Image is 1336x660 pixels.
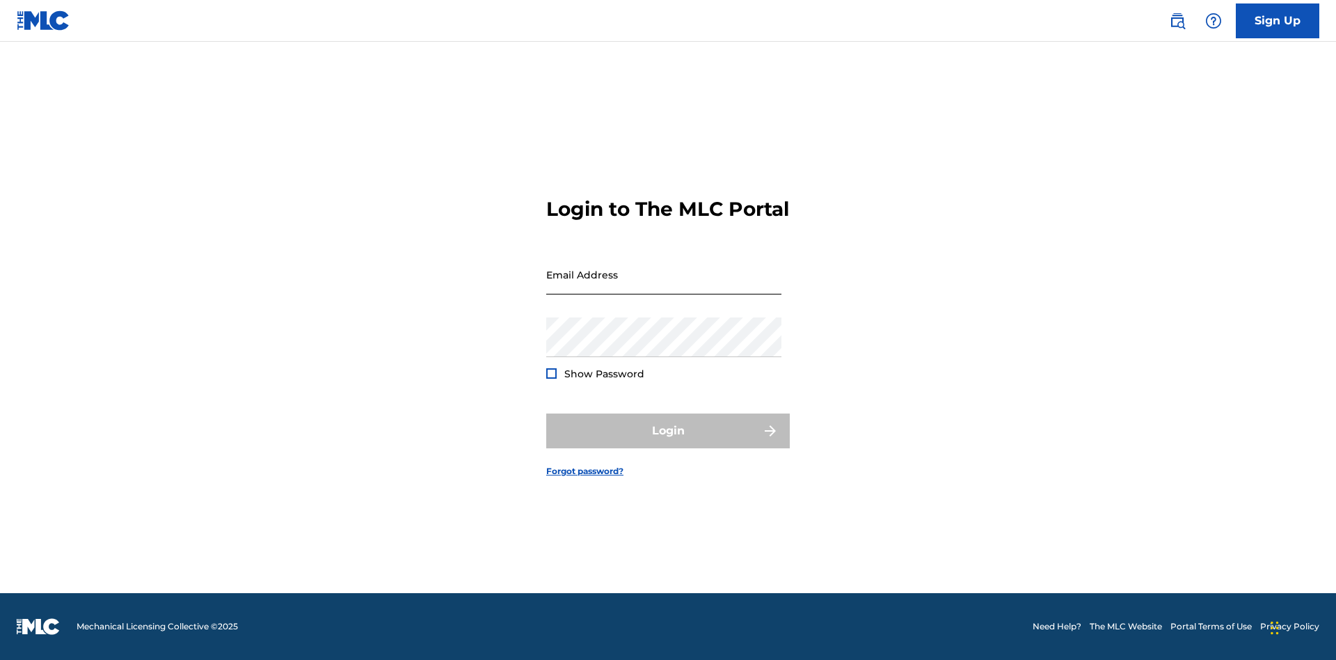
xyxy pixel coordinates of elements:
a: Need Help? [1033,620,1081,633]
iframe: Chat Widget [1266,593,1336,660]
h3: Login to The MLC Portal [546,197,789,221]
img: logo [17,618,60,635]
a: Forgot password? [546,465,623,478]
img: MLC Logo [17,10,70,31]
span: Mechanical Licensing Collective © 2025 [77,620,238,633]
a: Portal Terms of Use [1170,620,1252,633]
div: Help [1200,7,1227,35]
a: Privacy Policy [1260,620,1319,633]
a: The MLC Website [1090,620,1162,633]
img: help [1205,13,1222,29]
a: Public Search [1163,7,1191,35]
a: Sign Up [1236,3,1319,38]
img: search [1169,13,1186,29]
div: Drag [1271,607,1279,649]
span: Show Password [564,368,644,380]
